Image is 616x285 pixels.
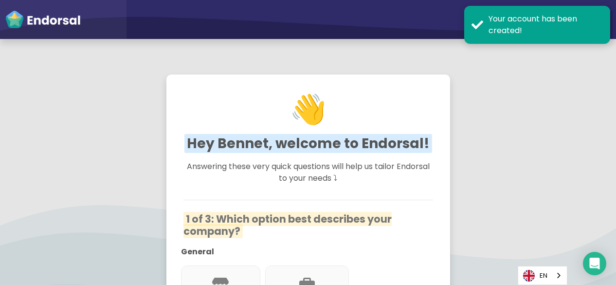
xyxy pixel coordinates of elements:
[187,161,430,184] span: Answering these very quick questions will help us tailor Endorsal to your needs ⤵︎
[184,134,432,153] span: Hey Bennet, welcome to Endorsal!
[181,246,421,258] p: General
[5,10,81,29] img: endorsal-logo-white@2x.png
[183,212,392,238] span: 1 of 3: Which option best describes your company?
[518,266,567,285] a: EN
[583,252,606,275] div: Open Intercom Messenger
[518,266,567,285] div: Language
[489,13,603,37] div: Your account has been created!
[518,266,567,285] aside: Language selected: English
[183,60,433,158] h1: 👋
